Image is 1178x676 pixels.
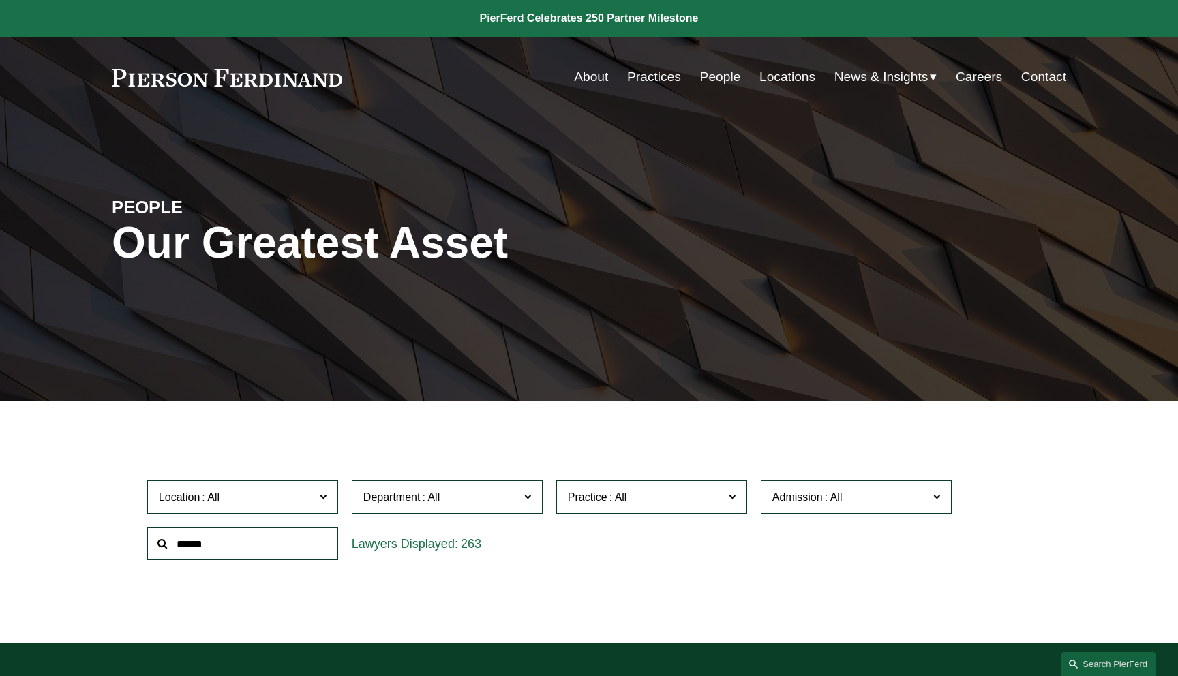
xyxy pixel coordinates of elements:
[363,491,421,503] span: Department
[112,218,748,268] h1: Our Greatest Asset
[956,64,1002,90] a: Careers
[834,65,928,89] span: News & Insights
[1061,652,1156,676] a: Search this site
[1021,64,1066,90] a: Contact
[159,491,200,503] span: Location
[568,491,607,503] span: Practice
[574,64,608,90] a: About
[627,64,681,90] a: Practices
[461,537,481,551] span: 263
[772,491,823,503] span: Admission
[112,196,350,218] h4: PEOPLE
[834,64,937,90] a: folder dropdown
[759,64,815,90] a: Locations
[700,64,741,90] a: People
